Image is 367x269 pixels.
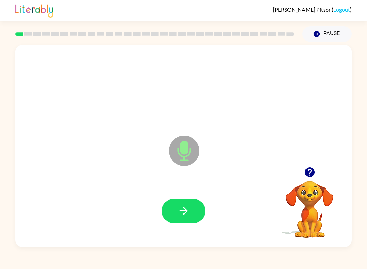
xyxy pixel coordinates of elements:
button: Pause [302,26,352,42]
a: Logout [333,6,350,13]
span: [PERSON_NAME] Pitsor [273,6,332,13]
div: ( ) [273,6,352,13]
video: Your browser must support playing .mp4 files to use Literably. Please try using another browser. [276,171,344,239]
img: Literably [15,3,53,18]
